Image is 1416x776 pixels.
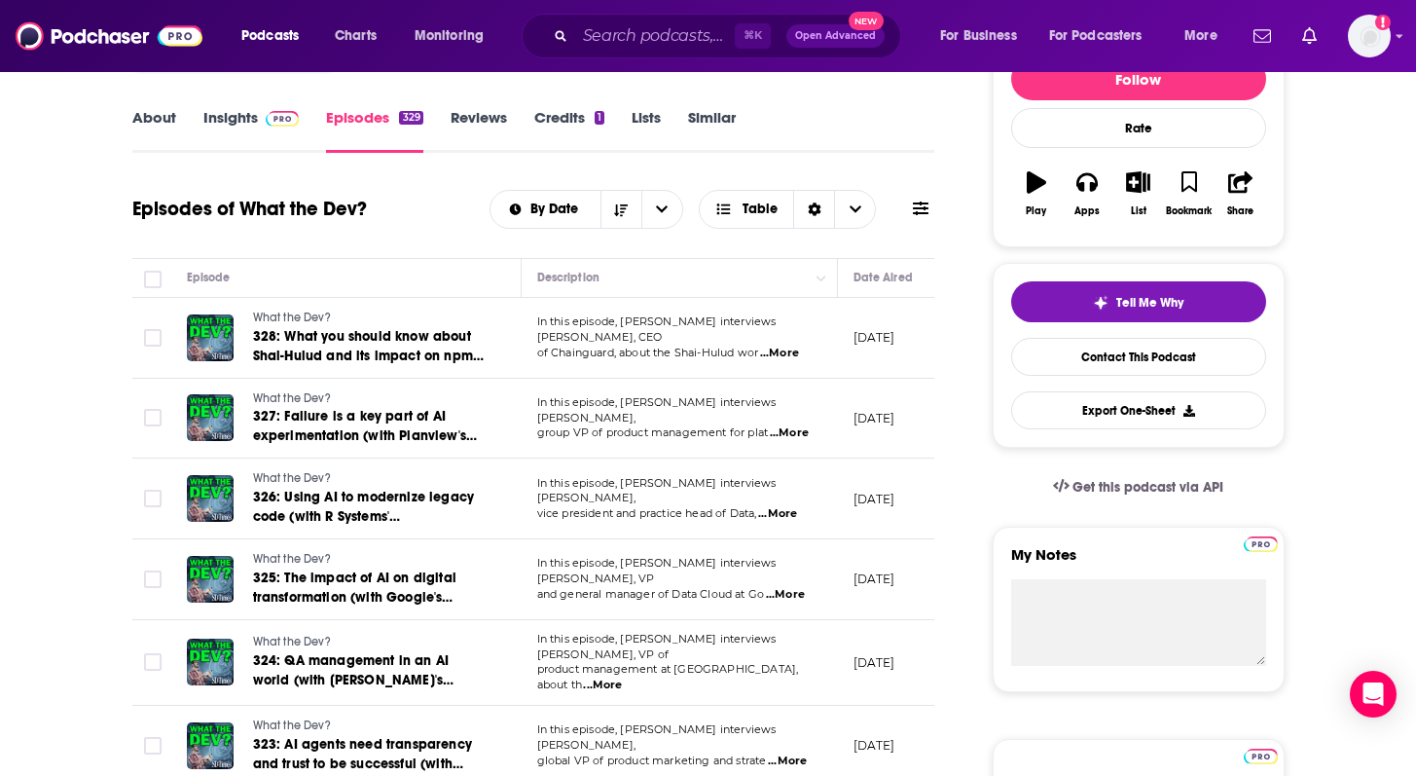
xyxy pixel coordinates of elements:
[253,408,477,463] span: 327: Failure is a key part of AI experimentation (with Planview's [PERSON_NAME])
[632,108,661,153] a: Lists
[853,266,913,289] div: Date Aired
[1062,159,1112,229] button: Apps
[490,203,600,216] button: open menu
[1011,338,1266,376] a: Contact This Podcast
[1348,15,1391,57] span: Logged in as biancagorospe
[241,22,299,50] span: Podcasts
[335,22,377,50] span: Charts
[1294,19,1325,53] a: Show notifications dropdown
[253,489,475,544] span: 326: Using AI to modernize legacy code (with R Systems' [PERSON_NAME])
[699,190,877,229] button: Choose View
[1184,22,1217,50] span: More
[144,329,162,347] span: Toggle select row
[253,634,487,651] a: What the Dev?
[537,754,767,767] span: global VP of product marketing and strate
[537,556,777,585] span: In this episode, [PERSON_NAME] interviews [PERSON_NAME], VP
[1011,391,1266,429] button: Export One-Sheet
[537,632,777,661] span: In this episode, [PERSON_NAME] interviews [PERSON_NAME], VP of
[537,476,777,505] span: In this episode, [PERSON_NAME] interviews [PERSON_NAME],
[1116,295,1183,311] span: Tell Me Why
[1036,20,1171,52] button: open menu
[253,719,331,732] span: What the Dev?
[253,470,487,488] a: What the Dev?
[132,197,367,221] h1: Episodes of What the Dev?
[1011,57,1266,100] button: Follow
[1375,15,1391,30] svg: Add a profile image
[1011,159,1062,229] button: Play
[253,652,454,708] span: 324: QA management in an AI world (with [PERSON_NAME]'s [PERSON_NAME])
[1049,22,1143,50] span: For Podcasters
[853,737,895,754] p: [DATE]
[1074,205,1100,217] div: Apps
[595,111,604,125] div: 1
[940,22,1017,50] span: For Business
[451,108,507,153] a: Reviews
[203,108,300,153] a: InsightsPodchaser Pro
[1072,479,1223,496] span: Get this podcast via API
[760,346,799,361] span: ...More
[537,346,759,359] span: of Chainguard, about the Shai-Hulud wor
[1244,536,1278,552] img: Podchaser Pro
[253,311,331,324] span: What the Dev?
[537,395,777,425] span: In this episode, [PERSON_NAME] interviews [PERSON_NAME],
[583,678,622,693] span: ...More
[253,635,331,648] span: What the Dev?
[415,22,484,50] span: Monitoring
[253,328,484,403] span: 328: What you should know about Shai-Hulud and its impact on npm (with Chainguard's [PERSON_NAME])
[1171,20,1242,52] button: open menu
[144,409,162,426] span: Toggle select row
[735,23,771,49] span: ⌘ K
[537,587,765,601] span: and general manager of Data Cloud at Go
[1026,205,1046,217] div: Play
[322,20,388,52] a: Charts
[1348,15,1391,57] button: Show profile menu
[530,203,585,216] span: By Date
[810,267,833,290] button: Column Actions
[853,410,895,426] p: [DATE]
[793,191,834,228] div: Sort Direction
[253,327,487,366] a: 328: What you should know about Shai-Hulud and its impact on npm (with Chainguard's [PERSON_NAME])
[537,314,777,344] span: In this episode, [PERSON_NAME] interviews [PERSON_NAME], CEO
[253,488,487,527] a: 326: Using AI to modernize legacy code (with R Systems' [PERSON_NAME])
[253,551,487,569] a: What the Dev?
[537,506,757,520] span: vice president and practice head of Data,
[853,491,895,507] p: [DATE]
[1011,281,1266,322] button: tell me why sparkleTell Me Why
[743,203,778,216] span: Table
[132,108,176,153] a: About
[853,571,895,587] p: [DATE]
[1011,545,1266,579] label: My Notes
[144,737,162,755] span: Toggle select row
[1348,15,1391,57] img: User Profile
[641,191,682,228] button: open menu
[1244,746,1278,764] a: Pro website
[1037,463,1240,511] a: Get this podcast via API
[253,310,487,327] a: What the Dev?
[1350,671,1397,718] div: Open Intercom Messenger
[926,20,1041,52] button: open menu
[253,407,487,446] a: 327: Failure is a key part of AI experimentation (with Planview's [PERSON_NAME])
[399,111,422,125] div: 329
[540,14,920,58] div: Search podcasts, credits, & more...
[1244,749,1278,764] img: Podchaser Pro
[326,108,422,153] a: Episodes329
[537,425,769,439] span: group VP of product management for plat
[758,506,797,522] span: ...More
[1093,295,1108,311] img: tell me why sparkle
[534,108,604,153] a: Credits1
[253,391,331,405] span: What the Dev?
[1164,159,1215,229] button: Bookmark
[266,111,300,127] img: Podchaser Pro
[253,718,487,735] a: What the Dev?
[1131,205,1146,217] div: List
[766,587,805,603] span: ...More
[795,31,876,41] span: Open Advanced
[537,722,777,752] span: In this episode, [PERSON_NAME] interviews [PERSON_NAME],
[253,570,456,625] span: 325: The impact of AI on digital transformation (with Google's [PERSON_NAME])
[144,653,162,671] span: Toggle select row
[253,390,487,408] a: What the Dev?
[770,425,809,441] span: ...More
[1227,205,1253,217] div: Share
[228,20,324,52] button: open menu
[1244,534,1278,552] a: Pro website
